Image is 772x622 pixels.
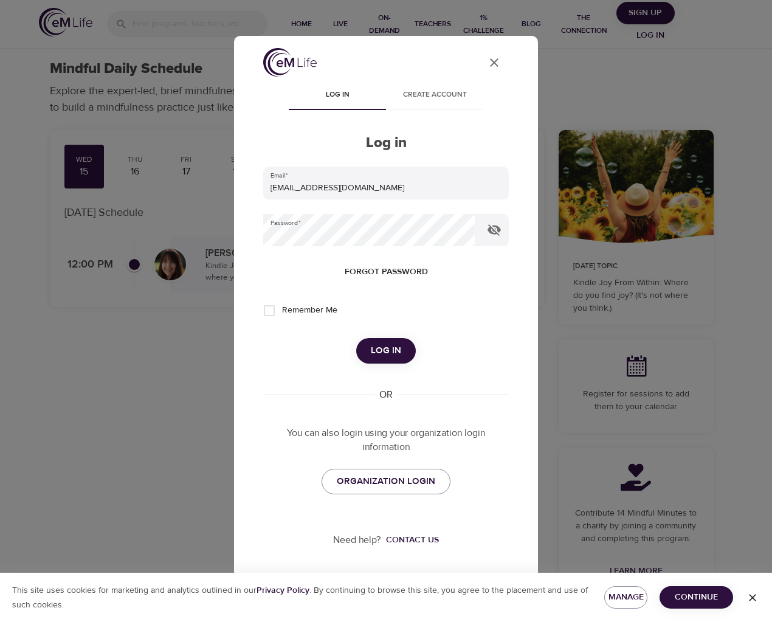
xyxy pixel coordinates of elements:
[337,474,435,489] span: ORGANIZATION LOGIN
[345,264,428,280] span: Forgot password
[381,534,439,546] a: Contact us
[480,48,509,77] button: close
[386,534,439,546] div: Contact us
[393,89,476,102] span: Create account
[263,426,509,454] p: You can also login using your organization login information
[669,590,723,605] span: Continue
[322,469,450,494] a: ORGANIZATION LOGIN
[333,533,381,547] p: Need help?
[296,89,379,102] span: Log in
[282,304,337,317] span: Remember Me
[374,388,398,402] div: OR
[614,590,637,605] span: Manage
[340,261,433,283] button: Forgot password
[263,134,509,152] h2: Log in
[263,48,317,77] img: logo
[371,343,401,359] span: Log in
[257,585,309,596] b: Privacy Policy
[263,81,509,110] div: disabled tabs example
[356,338,416,364] button: Log in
